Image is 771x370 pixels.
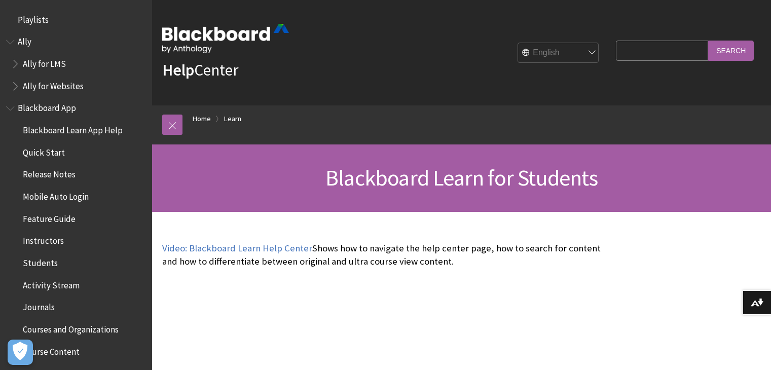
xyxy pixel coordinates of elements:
nav: Book outline for Anthology Ally Help [6,33,146,95]
button: Open Preferences [8,340,33,365]
a: Video: Blackboard Learn Help Center [162,242,312,254]
span: Release Notes [23,166,76,180]
span: Blackboard Learn for Students [325,164,598,192]
span: Mobile Auto Login [23,188,89,202]
span: Quick Start [23,144,65,158]
a: Learn [224,113,241,125]
span: Feature Guide [23,210,76,224]
span: Blackboard Learn App Help [23,122,123,135]
a: HelpCenter [162,60,238,80]
nav: Book outline for Playlists [6,11,146,28]
span: Ally for Websites [23,78,84,91]
span: Playlists [18,11,49,25]
span: Activity Stream [23,277,80,290]
input: Search [708,41,754,60]
span: Courses and Organizations [23,321,119,335]
p: Shows how to navigate the help center page, how to search for content and how to differentiate be... [162,242,611,268]
span: Ally for LMS [23,55,66,69]
select: Site Language Selector [518,43,599,63]
span: Ally [18,33,31,47]
span: Blackboard App [18,100,76,114]
span: Instructors [23,233,64,246]
span: Journals [23,299,55,313]
a: Home [193,113,211,125]
span: Students [23,254,58,268]
img: Blackboard by Anthology [162,24,289,53]
span: Course Content [23,343,80,357]
strong: Help [162,60,194,80]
